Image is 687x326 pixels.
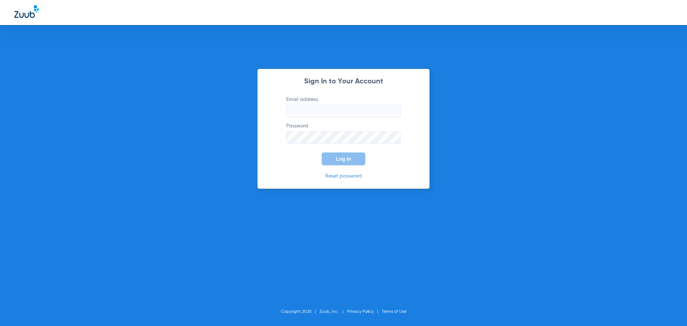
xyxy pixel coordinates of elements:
button: Log In [322,152,365,165]
li: Copyright 2025 [281,308,320,315]
a: Terms of Use [382,310,406,314]
img: Zuub Logo [14,5,39,18]
a: Privacy Policy [347,310,374,314]
span: Log In [336,156,351,162]
input: Password [286,131,401,143]
label: Email address [286,96,401,117]
input: Email address [286,105,401,117]
li: Zuub, Inc. [320,308,347,315]
h2: Sign In to Your Account [276,78,411,85]
a: Reset password [325,174,362,179]
label: Password [286,122,401,143]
